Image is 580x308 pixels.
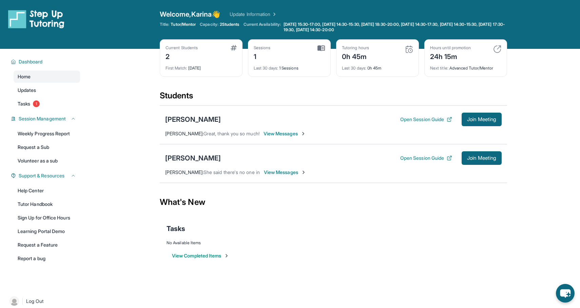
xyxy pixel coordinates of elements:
[8,9,64,28] img: logo
[254,51,271,61] div: 1
[400,155,452,161] button: Open Session Guide
[16,115,76,122] button: Session Management
[19,172,64,179] span: Support & Resources
[230,11,277,18] a: Update Information
[26,298,44,305] span: Log Out
[14,71,80,83] a: Home
[342,61,413,71] div: 0h 45m
[166,61,237,71] div: [DATE]
[342,45,369,51] div: Tutoring hours
[342,51,369,61] div: 0h 45m
[22,297,23,305] span: |
[493,45,501,53] img: card
[301,131,306,136] img: Chevron-Right
[430,65,448,71] span: Next title :
[244,22,281,33] span: Current Availability:
[167,224,185,233] span: Tasks
[200,22,218,27] span: Capacity:
[160,187,507,217] div: What's New
[166,51,198,61] div: 2
[317,45,325,51] img: card
[171,22,196,27] span: Tutor/Mentor
[165,131,204,136] span: [PERSON_NAME] :
[14,84,80,96] a: Updates
[160,90,507,105] div: Students
[19,58,43,65] span: Dashboard
[18,73,31,80] span: Home
[167,240,500,246] div: No Available Items
[16,172,76,179] button: Support & Resources
[160,22,169,27] span: Title:
[430,51,471,61] div: 24h 15m
[204,169,260,175] span: She said there's no one in
[556,284,575,303] button: chat-button
[430,61,501,71] div: Advanced Tutor/Mentor
[462,113,502,126] button: Join Meeting
[282,22,507,33] a: [DATE] 15:30-17:00, [DATE] 14:30-15:30, [DATE] 18:30-20:00, [DATE] 14:30-17:30, [DATE] 14:30-15:3...
[14,225,80,237] a: Learning Portal Demo
[342,65,366,71] span: Last 30 days :
[400,116,452,123] button: Open Session Guide
[160,9,220,19] span: Welcome, Karina 👋
[18,87,36,94] span: Updates
[467,117,496,121] span: Join Meeting
[301,170,306,175] img: Chevron-Right
[254,45,271,51] div: Sessions
[14,252,80,265] a: Report a bug
[14,239,80,251] a: Request a Feature
[172,252,229,259] button: View Completed Items
[462,151,502,165] button: Join Meeting
[165,169,204,175] span: [PERSON_NAME] :
[231,45,237,51] img: card
[14,212,80,224] a: Sign Up for Office Hours
[14,198,80,210] a: Tutor Handbook
[165,153,221,163] div: [PERSON_NAME]
[165,115,221,124] div: [PERSON_NAME]
[254,61,325,71] div: 1 Sessions
[14,155,80,167] a: Volunteer as a sub
[14,141,80,153] a: Request a Sub
[166,45,198,51] div: Current Students
[14,185,80,197] a: Help Center
[405,45,413,53] img: card
[18,100,30,107] span: Tasks
[264,130,306,137] span: View Messages
[9,296,19,306] img: user-img
[16,58,76,65] button: Dashboard
[270,11,277,18] img: Chevron Right
[166,65,187,71] span: First Match :
[430,45,471,51] div: Hours until promotion
[19,115,66,122] span: Session Management
[204,131,259,136] span: Great, thank you so much!
[254,65,278,71] span: Last 30 days :
[14,98,80,110] a: Tasks1
[220,22,239,27] span: 2 Students
[467,156,496,160] span: Join Meeting
[14,128,80,140] a: Weekly Progress Report
[33,100,40,107] span: 1
[284,22,506,33] span: [DATE] 15:30-17:00, [DATE] 14:30-15:30, [DATE] 18:30-20:00, [DATE] 14:30-17:30, [DATE] 14:30-15:3...
[264,169,306,176] span: View Messages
